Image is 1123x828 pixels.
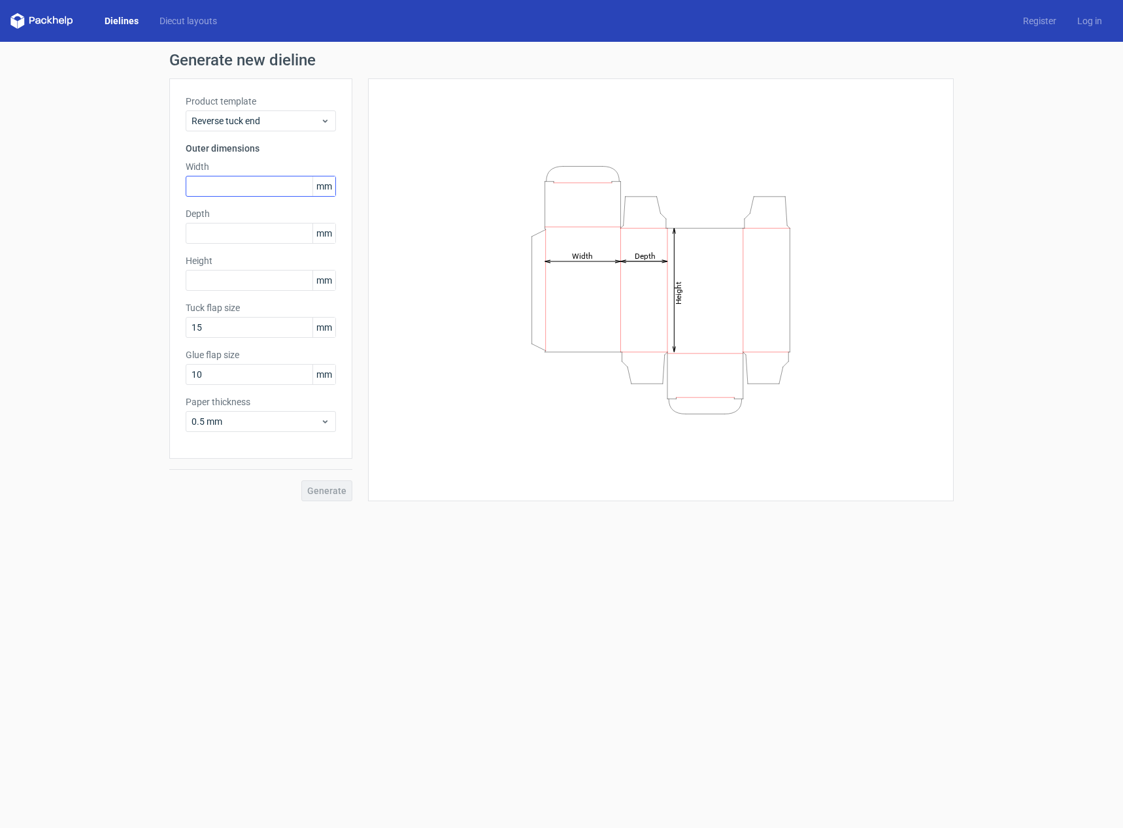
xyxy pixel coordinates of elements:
[186,348,336,361] label: Glue flap size
[674,281,683,304] tspan: Height
[186,207,336,220] label: Depth
[94,14,149,27] a: Dielines
[635,251,656,260] tspan: Depth
[186,160,336,173] label: Width
[192,114,320,127] span: Reverse tuck end
[169,52,954,68] h1: Generate new dieline
[149,14,227,27] a: Diecut layouts
[312,271,335,290] span: mm
[186,95,336,108] label: Product template
[572,251,593,260] tspan: Width
[312,224,335,243] span: mm
[312,365,335,384] span: mm
[186,254,336,267] label: Height
[192,415,320,428] span: 0.5 mm
[186,301,336,314] label: Tuck flap size
[1013,14,1067,27] a: Register
[312,318,335,337] span: mm
[312,176,335,196] span: mm
[186,395,336,408] label: Paper thickness
[186,142,336,155] h3: Outer dimensions
[1067,14,1113,27] a: Log in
